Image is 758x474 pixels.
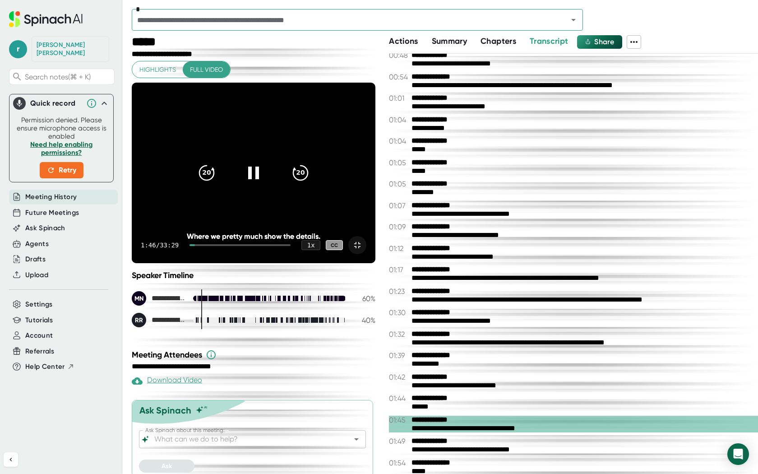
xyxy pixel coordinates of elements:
button: Open [350,433,363,446]
button: Settings [25,299,53,310]
button: Upload [25,270,48,280]
button: Tutorials [25,315,53,325]
button: Account [25,330,53,341]
span: 01:49 [389,437,409,446]
div: Download Video [132,376,202,386]
div: Maria Netrebko [132,291,186,306]
button: Share [577,35,622,49]
button: Drafts [25,254,46,265]
div: Where we pretty much show the details. [156,232,351,241]
div: Quick record [30,99,82,108]
button: Chapters [481,35,516,47]
span: 01:23 [389,287,409,296]
div: Open Intercom Messenger [727,443,749,465]
span: 01:12 [389,244,409,253]
span: Summary [432,36,467,46]
span: 01:05 [389,180,409,188]
span: Full video [190,64,223,75]
span: 01:04 [389,137,409,145]
div: 60 % [353,294,375,303]
div: Regina Rempel [132,313,186,327]
span: Share [594,37,614,46]
button: Open [567,14,580,26]
div: CC [326,240,343,251]
span: 01:07 [389,201,409,210]
div: Meeting Attendees [132,349,378,360]
span: 01:30 [389,308,409,317]
button: Full video [183,61,230,78]
button: Future Meetings [25,208,79,218]
span: r [9,40,27,58]
span: 01:04 [389,116,409,124]
span: 00:48 [389,51,409,60]
button: Help Center [25,362,74,372]
div: Speaker Timeline [132,270,375,280]
span: Search notes (⌘ + K) [25,73,112,81]
div: Regina Rempel [37,41,104,57]
button: Meeting History [25,192,77,202]
div: 1:46 / 33:29 [141,242,179,249]
button: Agents [25,239,49,249]
span: 00:54 [389,73,409,81]
div: 1 x [301,240,320,250]
button: Retry [40,162,83,178]
span: 01:05 [389,158,409,167]
input: What can we do to help? [153,433,337,446]
span: 01:32 [389,330,409,339]
span: 01:45 [389,416,409,424]
span: 01:01 [389,94,409,102]
span: Retry [47,165,76,176]
button: Collapse sidebar [4,452,18,467]
button: Transcript [530,35,568,47]
span: Highlights [139,64,176,75]
button: Ask [139,460,194,473]
div: RR [132,313,146,327]
span: 01:17 [389,265,409,274]
span: 01:54 [389,459,409,467]
span: Chapters [481,36,516,46]
button: Referrals [25,346,54,357]
a: Need help enabling permissions? [30,140,92,157]
span: 01:09 [389,223,409,231]
button: Summary [432,35,467,47]
div: Quick record [13,94,110,112]
span: Ask [162,462,172,470]
div: Ask Spinach [139,405,191,416]
span: Transcript [530,36,568,46]
div: 40 % [353,316,375,325]
div: Permission denied. Please ensure microphone access is enabled [15,116,108,178]
button: Ask Spinach [25,223,65,233]
button: Actions [389,35,418,47]
span: Help Center [25,362,65,372]
span: 01:39 [389,351,409,360]
span: 01:42 [389,373,409,381]
span: Actions [389,36,418,46]
span: 01:44 [389,394,409,403]
div: MN [132,291,146,306]
button: Highlights [132,61,183,78]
